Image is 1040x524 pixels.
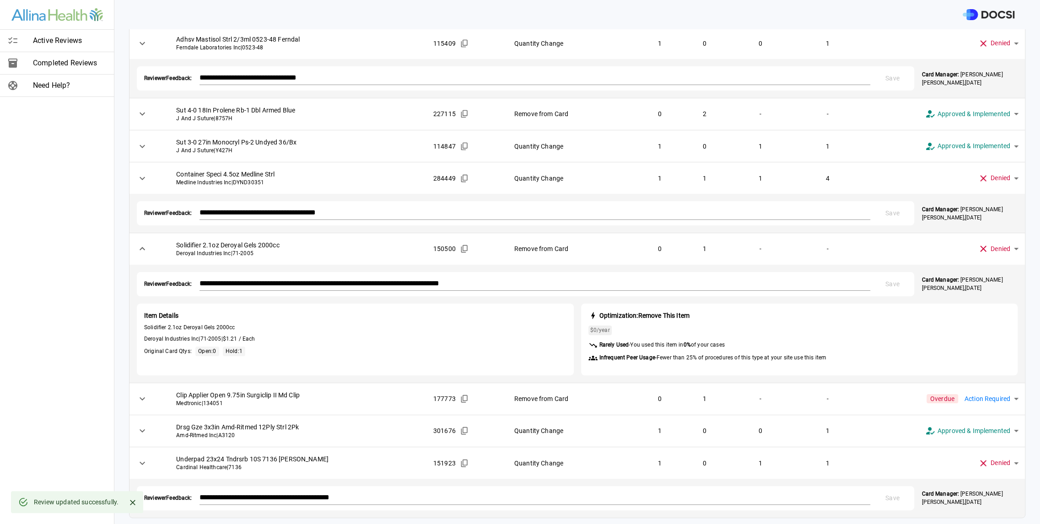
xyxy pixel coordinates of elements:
[144,280,192,288] span: Reviewer Feedback:
[34,494,119,510] div: Review updated successfully.
[921,277,959,283] strong: Card Manager:
[971,450,1025,476] div: Denied
[599,354,827,362] span: - Fewer than 25% of procedures of this type at your site use this item
[683,233,727,265] td: 1
[637,27,683,59] td: 1
[991,458,1010,468] span: Denied
[991,38,1010,48] span: Denied
[599,341,725,349] span: -
[507,415,637,447] td: Quantity Change
[458,107,471,121] button: Copied!
[176,250,419,257] span: Deroyal Industries Inc | 71-2005
[176,179,419,187] span: Medline Industries Inc | DYND30351
[433,426,456,435] span: 301676
[918,133,1025,159] div: Approved & Implemented
[144,494,192,502] span: Reviewer Feedback:
[927,394,958,403] span: Overdue
[795,130,861,162] td: 1
[176,464,419,471] span: Cardinal Healthcare | 7136
[795,415,861,447] td: 1
[433,174,456,183] span: 284449
[683,130,727,162] td: 0
[590,326,610,334] span: /year
[795,162,861,194] td: 4
[176,106,419,115] span: Sut 4-0 18In Prolene Rb-1 Dbl Armed Blue
[971,165,1025,191] div: Denied
[991,173,1010,183] span: Denied
[507,233,637,265] td: Remove from Card
[176,35,419,44] span: Adhsv Mastisol Strl 2/3ml 0523-48 Ferndal
[144,209,192,217] span: Reviewer Feedback:
[599,342,629,348] strong: Rarely Used
[726,162,795,194] td: 1
[921,490,1018,506] p: [PERSON_NAME] [PERSON_NAME] , [DATE]
[176,115,419,123] span: J And J Suture | 8757H
[921,276,1018,292] p: [PERSON_NAME] [PERSON_NAME] , [DATE]
[683,447,727,479] td: 0
[507,98,637,130] td: Remove from Card
[963,9,1014,21] img: DOCSI Logo
[637,98,683,130] td: 0
[176,44,419,52] span: Ferndale Laboratories Inc | 0523-48
[726,233,795,265] td: -
[795,447,861,479] td: 1
[921,71,959,78] strong: Card Manager:
[726,98,795,130] td: -
[144,348,192,355] span: Original Card Qtys:
[433,39,456,48] span: 115409
[433,459,456,468] span: 151923
[637,233,683,265] td: 0
[223,336,255,342] span: $1.21 / Each
[458,139,471,153] button: Copied!
[938,426,1010,436] span: Approved & Implemented
[918,101,1025,127] div: Approved & Implemented
[683,98,727,130] td: 2
[507,130,637,162] td: Quantity Change
[458,424,471,438] button: Copied!
[971,236,1025,262] div: Denied
[938,141,1010,151] span: Approved & Implemented
[637,383,683,415] td: 0
[971,30,1025,56] div: Denied
[599,312,690,319] strong: Optimization: Remove This Item
[433,142,456,151] span: 114847
[458,171,471,185] button: Copied!
[458,456,471,470] button: Copied!
[991,244,1010,254] span: Denied
[726,415,795,447] td: 0
[144,75,192,82] span: Reviewer Feedback:
[176,454,419,464] span: Underpad 23x24 Tndrsrb 10S 7136 [PERSON_NAME]
[33,58,107,69] span: Completed Reviews
[795,98,861,130] td: -
[458,37,471,50] button: Copied!
[176,422,419,432] span: Drsg Gze 3x3in Amd-Ritmed 12Ply Strl 2Pk
[433,109,456,118] span: 227115
[590,327,597,333] span: $0
[144,311,566,320] span: Item Details
[198,348,216,354] span: Open: 0
[726,27,795,59] td: 0
[176,138,419,147] span: Sut 3-0 27in Monocryl Ps-2 Undyed 36/Bx
[795,233,861,265] td: -
[938,109,1010,119] span: Approved & Implemented
[33,35,107,46] span: Active Reviews
[458,392,471,406] button: Copied!
[176,170,419,179] span: Container Speci 4.5oz Medline Strl
[637,130,683,162] td: 1
[795,27,861,59] td: 1
[726,130,795,162] td: 1
[433,244,456,253] span: 150500
[683,342,690,348] strong: 0 %
[458,242,471,256] button: Copied!
[958,386,1025,412] div: Action Required
[176,400,419,407] span: Medtronic | 134051
[921,205,1018,222] p: [PERSON_NAME] [PERSON_NAME] , [DATE]
[637,415,683,447] td: 1
[507,162,637,194] td: Quantity Change
[637,447,683,479] td: 1
[507,27,637,59] td: Quantity Change
[918,418,1025,444] div: Approved & Implemented
[683,383,727,415] td: 1
[683,162,727,194] td: 1
[921,491,959,497] strong: Card Manager:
